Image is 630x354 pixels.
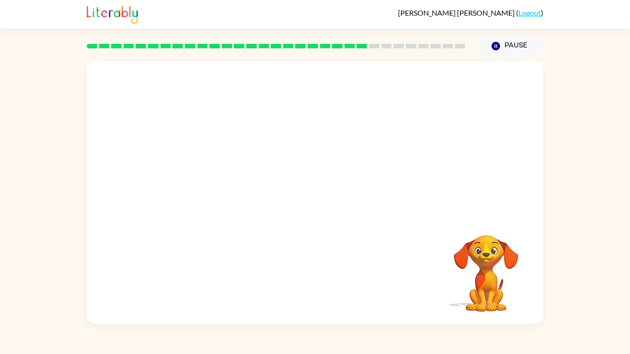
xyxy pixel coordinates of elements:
[518,8,541,17] a: Logout
[476,35,543,57] button: Pause
[398,8,543,17] div: ( )
[440,221,532,313] video: Your browser must support playing .mp4 files to use Literably. Please try using another browser.
[87,4,138,24] img: Literably
[398,8,516,17] span: [PERSON_NAME] [PERSON_NAME]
